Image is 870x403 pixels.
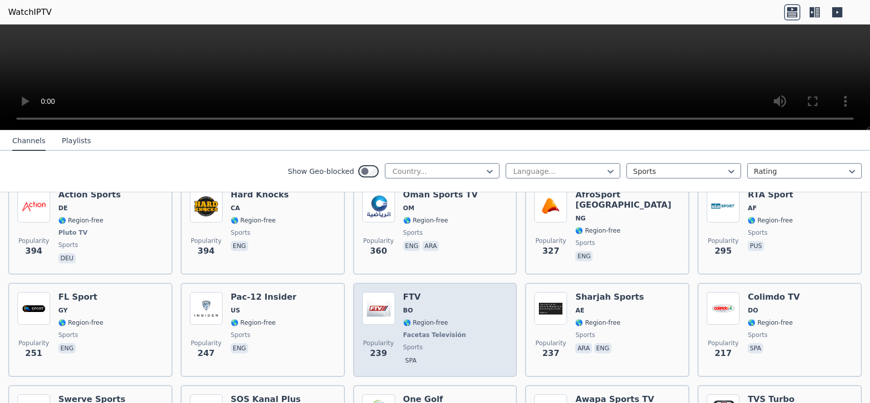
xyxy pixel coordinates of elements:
h6: FL Sport [58,292,103,302]
span: 360 [370,245,387,257]
h6: Pac-12 Insider [231,292,297,302]
h6: Action Sports [58,190,121,200]
span: Facetas Televisión [403,331,466,339]
button: Playlists [62,131,91,151]
span: BO [403,306,413,315]
span: Popularity [708,237,738,245]
a: WatchIPTV [8,6,52,18]
span: 239 [370,347,387,360]
span: Popularity [18,339,49,347]
h6: AfroSport [GEOGRAPHIC_DATA] [575,190,680,210]
span: 237 [542,347,559,360]
h6: Sharjah Sports [575,292,644,302]
h6: RTA Sport [748,190,793,200]
span: sports [403,229,423,237]
span: Pluto TV [58,229,88,237]
span: 217 [714,347,731,360]
span: Popularity [18,237,49,245]
span: Popularity [363,237,394,245]
p: eng [231,241,248,251]
p: eng [403,241,421,251]
img: Action Sports [17,190,50,222]
span: CA [231,204,240,212]
button: Channels [12,131,46,151]
span: 🌎 Region-free [748,216,793,225]
span: sports [748,229,767,237]
p: eng [575,251,593,261]
p: ara [575,343,592,353]
img: Hard Knocks [190,190,223,222]
span: NG [575,214,585,222]
img: Pac-12 Insider [190,292,223,325]
h6: FTV [403,292,468,302]
img: Colimdo TV [707,292,739,325]
span: 394 [198,245,214,257]
span: sports [575,331,595,339]
span: US [231,306,240,315]
p: ara [422,241,439,251]
span: 394 [25,245,42,257]
span: DE [58,204,68,212]
span: GY [58,306,68,315]
span: 🌎 Region-free [231,319,276,327]
img: FTV [362,292,395,325]
img: Oman Sports TV [362,190,395,222]
span: 🌎 Region-free [575,319,620,327]
span: 🌎 Region-free [58,216,103,225]
img: Sharjah Sports [534,292,567,325]
span: 🌎 Region-free [748,319,793,327]
span: sports [58,331,78,339]
span: OM [403,204,415,212]
span: 🌎 Region-free [231,216,276,225]
span: AE [575,306,584,315]
span: 247 [198,347,214,360]
span: Popularity [363,339,394,347]
h6: Hard Knocks [231,190,289,200]
img: FL Sport [17,292,50,325]
span: Popularity [535,339,566,347]
span: sports [748,331,767,339]
label: Show Geo-blocked [288,166,354,176]
span: sports [231,331,250,339]
p: pus [748,241,764,251]
span: 251 [25,347,42,360]
h6: Oman Sports TV [403,190,478,200]
span: Popularity [191,237,222,245]
span: DO [748,306,758,315]
span: sports [231,229,250,237]
span: sports [575,239,595,247]
img: AfroSport Nigeria [534,190,567,222]
span: 🌎 Region-free [403,216,448,225]
p: spa [748,343,763,353]
span: 295 [714,245,731,257]
span: AF [748,204,756,212]
span: 🌎 Region-free [58,319,103,327]
span: Popularity [708,339,738,347]
span: Popularity [535,237,566,245]
h6: Colimdo TV [748,292,800,302]
span: Popularity [191,339,222,347]
span: 🌎 Region-free [403,319,448,327]
p: eng [231,343,248,353]
p: spa [403,355,419,366]
p: eng [58,343,76,353]
p: eng [594,343,612,353]
span: 327 [542,245,559,257]
p: deu [58,253,76,263]
span: sports [58,241,78,249]
span: sports [403,343,423,351]
img: RTA Sport [707,190,739,222]
span: 🌎 Region-free [575,227,620,235]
